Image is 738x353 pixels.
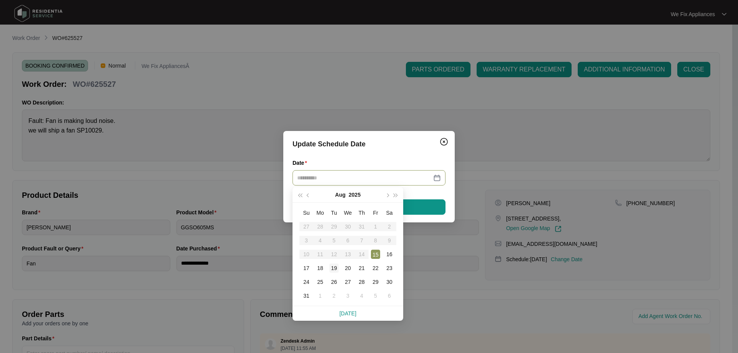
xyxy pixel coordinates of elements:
[293,159,310,167] label: Date
[355,289,369,303] td: 2025-09-04
[355,275,369,289] td: 2025-08-28
[329,277,339,287] div: 26
[297,174,432,182] input: Date
[439,137,449,146] img: closeCircle
[369,261,382,275] td: 2025-08-22
[355,261,369,275] td: 2025-08-21
[302,264,311,273] div: 17
[313,206,327,220] th: Mo
[316,291,325,300] div: 1
[385,250,394,259] div: 16
[341,289,355,303] td: 2025-09-03
[382,261,396,275] td: 2025-08-23
[335,187,346,202] button: Aug
[329,291,339,300] div: 2
[369,275,382,289] td: 2025-08-29
[371,250,380,259] div: 15
[299,289,313,303] td: 2025-08-31
[341,206,355,220] th: We
[327,275,341,289] td: 2025-08-26
[357,264,366,273] div: 21
[299,261,313,275] td: 2025-08-17
[371,277,380,287] div: 29
[302,291,311,300] div: 31
[313,275,327,289] td: 2025-08-25
[313,289,327,303] td: 2025-09-01
[382,247,396,261] td: 2025-08-16
[316,277,325,287] div: 25
[341,261,355,275] td: 2025-08-20
[369,206,382,220] th: Fr
[382,289,396,303] td: 2025-09-06
[327,289,341,303] td: 2025-09-02
[382,275,396,289] td: 2025-08-30
[343,264,352,273] div: 20
[357,291,366,300] div: 4
[349,187,361,202] button: 2025
[385,264,394,273] div: 23
[382,206,396,220] th: Sa
[438,136,450,148] button: Close
[369,247,382,261] td: 2025-08-15
[299,275,313,289] td: 2025-08-24
[371,264,380,273] div: 22
[302,277,311,287] div: 24
[327,261,341,275] td: 2025-08-19
[329,264,339,273] div: 19
[385,277,394,287] div: 30
[341,275,355,289] td: 2025-08-27
[343,291,352,300] div: 3
[293,139,445,149] div: Update Schedule Date
[299,206,313,220] th: Su
[327,206,341,220] th: Tu
[371,291,380,300] div: 5
[357,277,366,287] div: 28
[343,277,352,287] div: 27
[316,264,325,273] div: 18
[355,206,369,220] th: Th
[369,289,382,303] td: 2025-09-05
[339,310,356,317] a: [DATE]
[313,261,327,275] td: 2025-08-18
[385,291,394,300] div: 6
